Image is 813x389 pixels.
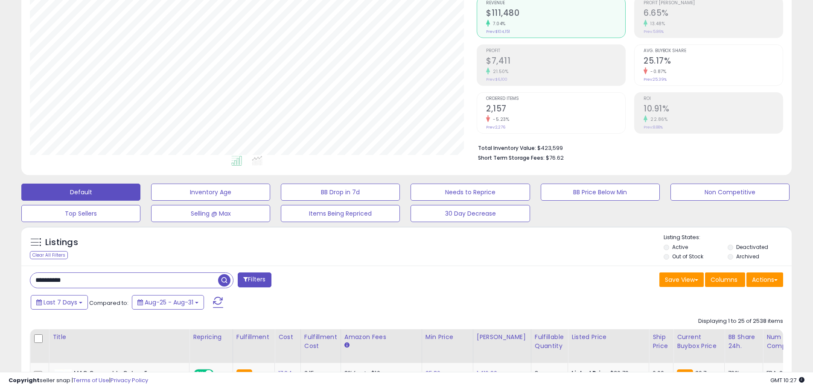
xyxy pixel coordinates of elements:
h2: $7,411 [486,56,625,67]
div: Fulfillment Cost [304,333,337,351]
div: Repricing [193,333,229,342]
button: Actions [746,272,783,287]
span: Last 7 Days [44,298,77,307]
small: Prev: 5.86% [644,29,664,34]
span: Profit [486,49,625,53]
span: Columns [711,275,737,284]
button: Items Being Repriced [281,205,400,222]
small: 21.50% [490,68,508,75]
button: 30 Day Decrease [411,205,530,222]
button: Needs to Reprice [411,184,530,201]
small: 22.86% [647,116,667,123]
small: -0.87% [647,68,666,75]
small: Prev: 2,276 [486,125,505,130]
span: Aug-25 - Aug-31 [145,298,193,307]
span: $76.62 [546,154,564,162]
small: Prev: 8.88% [644,125,663,130]
h2: 25.17% [644,56,783,67]
strong: Copyright [9,376,40,384]
p: Listing States: [664,234,792,242]
button: Default [21,184,140,201]
button: Inventory Age [151,184,270,201]
label: Archived [736,253,759,260]
button: Aug-25 - Aug-31 [132,295,204,310]
button: Top Sellers [21,205,140,222]
label: Deactivated [736,243,768,251]
span: 2025-09-8 10:27 GMT [770,376,804,384]
b: Total Inventory Value: [478,144,536,152]
b: Short Term Storage Fees: [478,154,545,161]
small: Prev: $104,151 [486,29,510,34]
div: BB Share 24h. [728,333,759,351]
small: 7.04% [490,20,506,27]
a: Terms of Use [73,376,109,384]
div: [PERSON_NAME] [477,333,527,342]
button: Selling @ Max [151,205,270,222]
div: Cost [278,333,297,342]
span: Profit [PERSON_NAME] [644,1,783,6]
h5: Listings [45,237,78,249]
label: Active [672,243,688,251]
button: Non Competitive [670,184,790,201]
div: Ship Price [653,333,670,351]
span: ROI [644,97,783,101]
div: Fulfillable Quantity [535,333,564,351]
span: Avg. Buybox Share [644,49,783,53]
button: BB Drop in 7d [281,184,400,201]
button: BB Price Below Min [541,184,660,201]
div: Min Price [425,333,469,342]
span: Revenue [486,1,625,6]
small: Amazon Fees. [344,342,350,349]
div: Displaying 1 to 25 of 2538 items [698,317,783,325]
div: Clear All Filters [30,251,68,259]
h2: 2,157 [486,104,625,115]
label: Out of Stock [672,253,703,260]
h2: $111,480 [486,8,625,20]
div: Listed Price [571,333,645,342]
button: Filters [238,272,271,287]
div: Current Buybox Price [677,333,721,351]
small: -5.23% [490,116,509,123]
div: Num of Comp. [766,333,798,351]
h2: 10.91% [644,104,783,115]
span: Ordered Items [486,97,625,101]
li: $423,599 [478,142,777,152]
div: Title [52,333,186,342]
span: Compared to: [89,299,128,307]
a: Privacy Policy [111,376,148,384]
button: Last 7 Days [31,295,88,310]
div: Amazon Fees [344,333,418,342]
button: Columns [705,272,745,287]
div: Fulfillment [236,333,271,342]
small: 13.48% [647,20,665,27]
small: Prev: $6,100 [486,77,507,82]
button: Save View [659,272,704,287]
h2: 6.65% [644,8,783,20]
small: Prev: 25.39% [644,77,667,82]
div: seller snap | | [9,377,148,385]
